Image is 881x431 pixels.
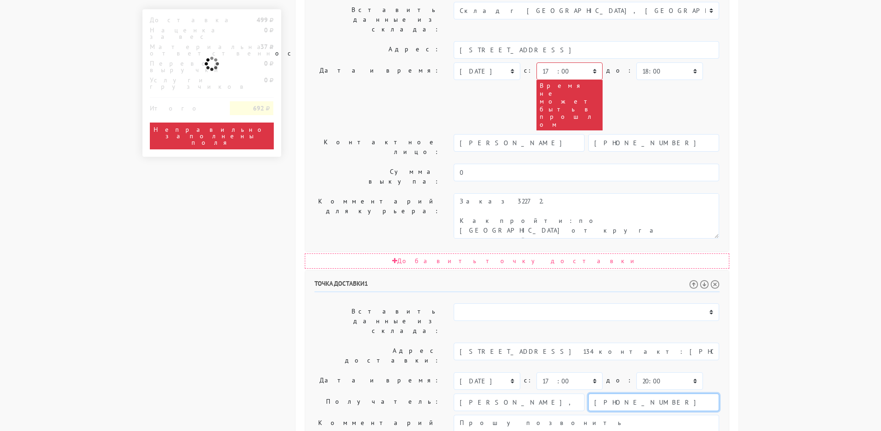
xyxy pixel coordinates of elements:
label: c: [524,372,533,388]
div: Наценка за вес [143,27,223,40]
label: Вставить данные из склада: [308,2,447,37]
strong: 499 [257,16,268,24]
div: Перевод выручки [143,60,223,73]
div: Материальная ответственность [143,43,223,56]
input: Телефон [588,134,719,152]
label: Получатель: [308,394,447,411]
label: c: [524,62,533,79]
label: Сумма выкупа: [308,164,447,190]
h6: Точка доставки [314,280,720,292]
input: Имя [454,134,585,152]
div: Время не может быть в прошлом [536,80,603,130]
span: 1 [364,279,368,288]
input: Телефон [588,394,719,411]
div: Доставка [143,17,223,23]
textarea: Как пройти: по [GEOGRAPHIC_DATA] от круга второй поворот во двор. Серые ворота с калиткой между а... [454,193,719,239]
label: Дата и время: [308,372,447,390]
div: Услуги грузчиков [143,77,223,90]
label: до: [606,62,633,79]
label: Адрес доставки: [308,343,447,369]
label: Комментарий для курьера: [308,193,447,239]
div: Добавить точку доставки [305,253,729,269]
label: Вставить данные из склада: [308,303,447,339]
label: Контактное лицо: [308,134,447,160]
label: Адрес: [308,41,447,59]
label: Дата и время: [308,62,447,130]
label: до: [606,372,633,388]
img: ajax-loader.gif [203,55,220,72]
div: Неправильно заполнены поля [150,123,274,149]
input: Имя [454,394,585,411]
